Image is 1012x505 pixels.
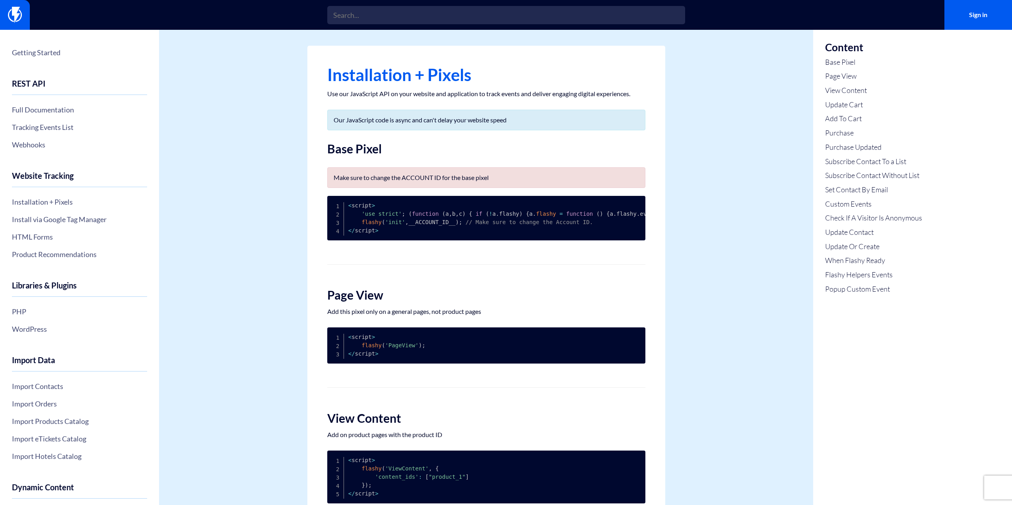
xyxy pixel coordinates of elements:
[382,465,385,472] span: (
[637,211,640,217] span: .
[429,474,466,480] span: "product_1"
[385,342,418,348] span: 'PageView'
[825,100,922,110] a: Update Cart
[12,138,147,151] a: Webhooks
[361,482,365,488] span: }
[327,412,645,425] h2: View Content
[533,211,536,217] span: .
[825,227,922,238] a: Update Contact
[348,227,352,234] span: <
[825,255,922,266] a: When Flashy Ready
[519,211,523,217] span: )
[429,465,432,472] span: ,
[419,474,422,480] span: :
[825,128,922,138] a: Purchase
[12,213,147,226] a: Install via Google Tag Manager
[12,305,147,318] a: PHP
[385,465,429,472] span: 'ViewContent'
[352,490,355,497] span: /
[825,114,922,124] a: Add To Cart
[327,90,645,98] p: Use our JavaScript API on your website and application to track events and deliver engaging digit...
[382,219,385,225] span: (
[466,219,593,225] span: // Make sure to change the Account ID.
[12,322,147,336] a: WordPress
[348,334,425,357] code: script script
[375,227,378,234] span: >
[496,211,499,217] span: .
[613,211,616,217] span: .
[12,46,147,59] a: Getting Started
[327,66,645,84] h1: Installation + Pixels
[365,482,368,488] span: )
[455,219,458,225] span: )
[12,230,147,244] a: HTML Forms
[425,474,429,480] span: [
[442,211,445,217] span: (
[372,457,375,463] span: >
[352,227,355,234] span: /
[12,483,147,499] h4: Dynamic Content
[382,342,385,348] span: (
[334,174,639,182] p: Make sure to change the ACCOUNT ID for the base pixel
[12,449,147,463] a: Import Hotels Catalog
[825,199,922,209] a: Custom Events
[466,474,469,480] span: ]
[12,103,147,116] a: Full Documentation
[469,211,472,217] span: {
[361,342,382,348] span: flashy
[449,211,452,217] span: ,
[825,170,922,181] a: Subscribe Contact Without List
[361,219,382,225] span: flashy
[327,288,645,302] h2: Page View
[385,219,405,225] span: 'init'
[566,211,593,217] span: function
[825,157,922,167] a: Subscribe Contact To a List
[456,211,459,217] span: ,
[12,356,147,371] h4: Import Data
[825,270,922,280] a: Flashy Helpers Events
[327,431,645,439] p: Add on product pages with the product ID
[606,211,610,217] span: {
[375,490,378,497] span: >
[422,342,425,348] span: ;
[825,57,922,68] a: Base Pixel
[536,211,556,217] span: flashy
[825,284,922,294] a: Popup Custom Event
[327,308,645,315] p: Add this pixel only on a general pages, not product pages
[348,334,352,340] span: <
[12,414,147,428] a: Import Products Catalog
[419,342,422,348] span: )
[445,211,462,217] span: a b c
[408,211,412,217] span: (
[462,211,465,217] span: )
[435,465,439,472] span: {
[12,120,147,134] a: Tracking Events List
[402,211,405,217] span: ;
[825,242,922,252] a: Update Or Create
[361,211,402,217] span: 'use strict'
[825,185,922,195] a: Set Contact By Email
[348,350,352,357] span: <
[825,85,922,96] a: View Content
[327,142,645,155] h2: Base Pixel
[348,457,469,497] code: script script
[12,195,147,209] a: Installation + Pixels
[12,171,147,187] h4: Website Tracking
[526,211,529,217] span: {
[825,142,922,153] a: Purchase Updated
[825,42,922,53] h3: Content
[596,211,600,217] span: (
[361,465,382,472] span: flashy
[334,116,639,124] p: Our JavaScript code is async and can't delay your website speed
[372,334,375,340] span: >
[348,202,352,209] span: <
[12,379,147,393] a: Import Contacts
[12,397,147,410] a: Import Orders
[12,248,147,261] a: Product Recommendations
[476,211,482,217] span: if
[559,211,563,217] span: =
[12,281,147,297] h4: Libraries & Plugins
[12,432,147,445] a: Import eTickets Catalog
[825,213,922,223] a: Check If A Visitor Is Anonymous
[352,350,355,357] span: /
